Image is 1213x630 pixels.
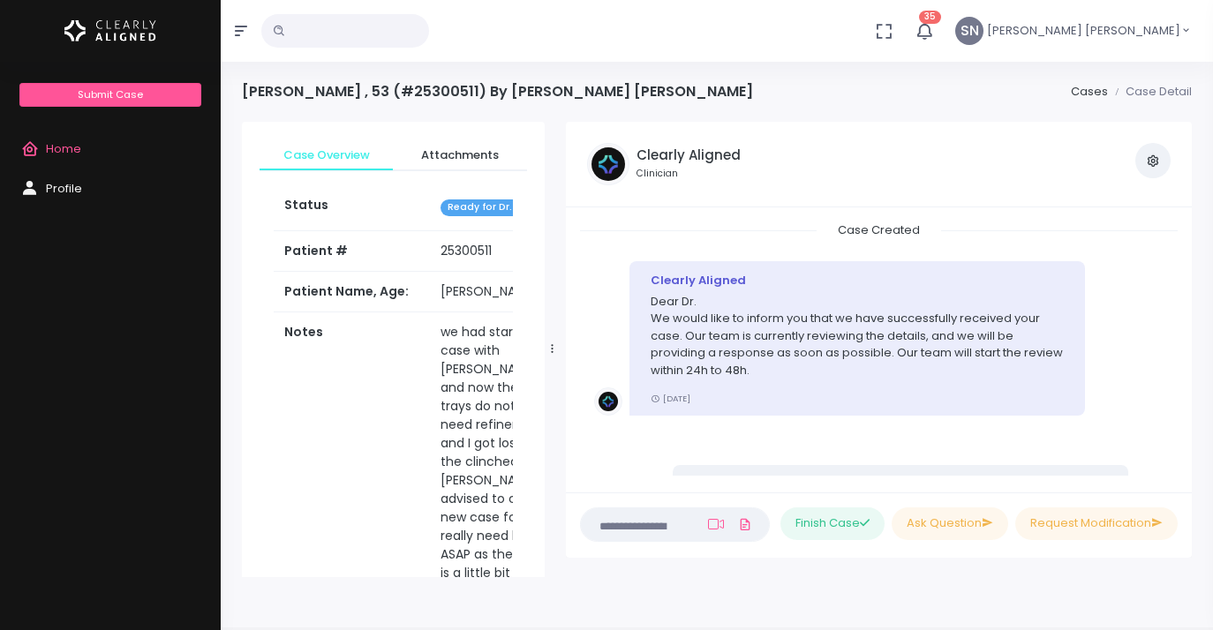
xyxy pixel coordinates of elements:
span: Ready for Dr. Review [441,199,556,216]
span: Case Overview [274,146,379,164]
td: 25300511 [430,231,574,272]
td: [PERSON_NAME] , 53 [430,272,574,312]
td: we had started the case with [PERSON_NAME] and now the upper trays do not fit and need refinement... [430,312,574,612]
span: [PERSON_NAME] [PERSON_NAME] [987,22,1180,40]
a: Add Files [735,508,756,540]
a: Add Loom Video [704,517,727,531]
th: Patient # [274,230,430,272]
th: Patient Name, Age: [274,272,430,312]
div: scrollable content [242,122,545,577]
a: Submit Case [19,83,200,107]
p: Dear Dr. We would like to inform you that we have successfully received your case. Our team is cu... [651,293,1064,379]
small: Clinician [637,167,741,181]
li: Case Detail [1108,83,1192,101]
h5: Clearly Aligned [637,147,741,163]
span: 35 [919,11,941,24]
div: scrollable content [580,221,1178,476]
small: [DATE] [651,393,690,404]
th: Status [274,185,430,230]
button: Request Modification [1015,507,1178,540]
span: Submit Case [78,87,143,101]
th: Notes [274,312,430,612]
span: Attachments [407,146,512,164]
button: Finish Case [780,507,885,540]
img: Logo Horizontal [64,12,156,49]
h4: [PERSON_NAME] , 53 (#25300511) By [PERSON_NAME] [PERSON_NAME] [242,83,753,100]
span: Profile [46,180,82,197]
span: SN [955,17,983,45]
span: Home [46,140,81,157]
button: Ask Question [892,507,1008,540]
div: Clearly Aligned [651,272,1064,289]
a: Cases [1071,83,1108,100]
span: Case Created [817,216,941,244]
